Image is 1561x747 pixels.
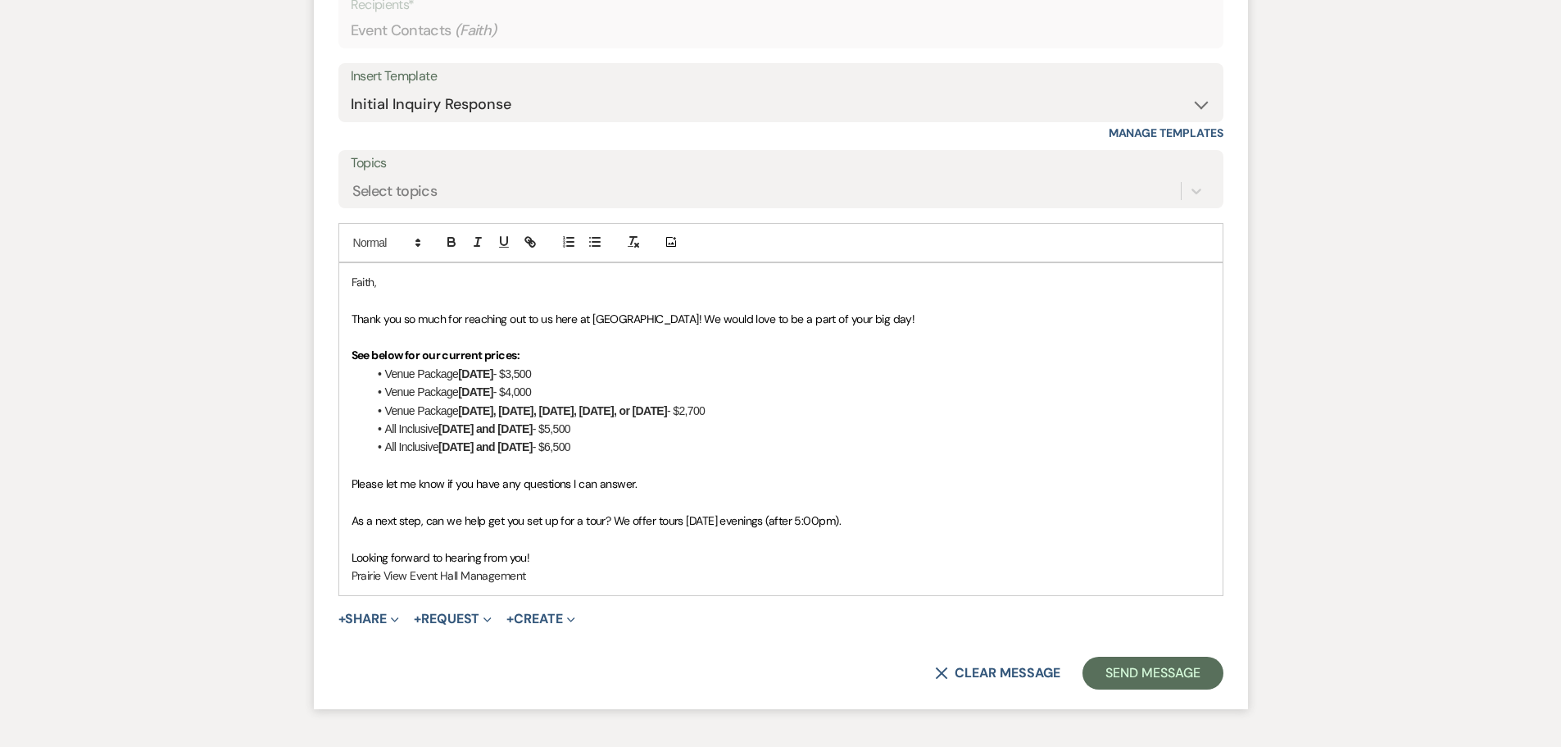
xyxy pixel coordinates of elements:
[458,367,493,380] strong: [DATE]
[414,613,421,626] span: +
[352,567,1210,585] p: Prairie View Event Hall Management
[352,348,520,362] strong: See below for our current prices:
[458,404,667,417] strong: [DATE], [DATE], [DATE], [DATE], or [DATE]
[352,180,438,202] div: Select topics
[352,513,841,528] span: As a next step, can we help get you set up for a tour? We offer tours [DATE] evenings (after 5:00...
[506,613,574,626] button: Create
[351,152,1211,175] label: Topics
[385,385,459,399] span: Venue Package
[352,312,915,326] span: Thank you so much for reaching out to us here at [GEOGRAPHIC_DATA]! We would love to be a part of...
[935,667,1060,680] button: Clear message
[506,613,514,626] span: +
[458,385,493,399] strong: [DATE]
[385,422,439,435] span: All Inclusive
[438,440,533,453] strong: [DATE] and [DATE]
[385,367,459,380] span: Venue Package
[351,65,1211,89] div: Insert Template
[1082,657,1223,690] button: Send Message
[493,385,531,399] span: - $4,000
[352,476,638,491] span: Please let me know if you have any questions I can answer.
[338,613,346,626] span: +
[493,367,531,380] span: - $3,500
[414,613,492,626] button: Request
[667,404,705,417] span: - $2,700
[455,20,498,42] span: ( Faith )
[438,422,533,435] strong: [DATE] and [DATE]
[533,440,570,453] span: - $6,500
[338,613,400,626] button: Share
[352,550,530,565] span: Looking forward to hearing from you!
[385,440,439,453] span: All Inclusive
[533,422,570,435] span: - $5,500
[351,15,1211,47] div: Event Contacts
[385,404,459,417] span: Venue Package
[352,273,1210,291] p: Faith,
[1109,125,1223,140] a: Manage Templates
